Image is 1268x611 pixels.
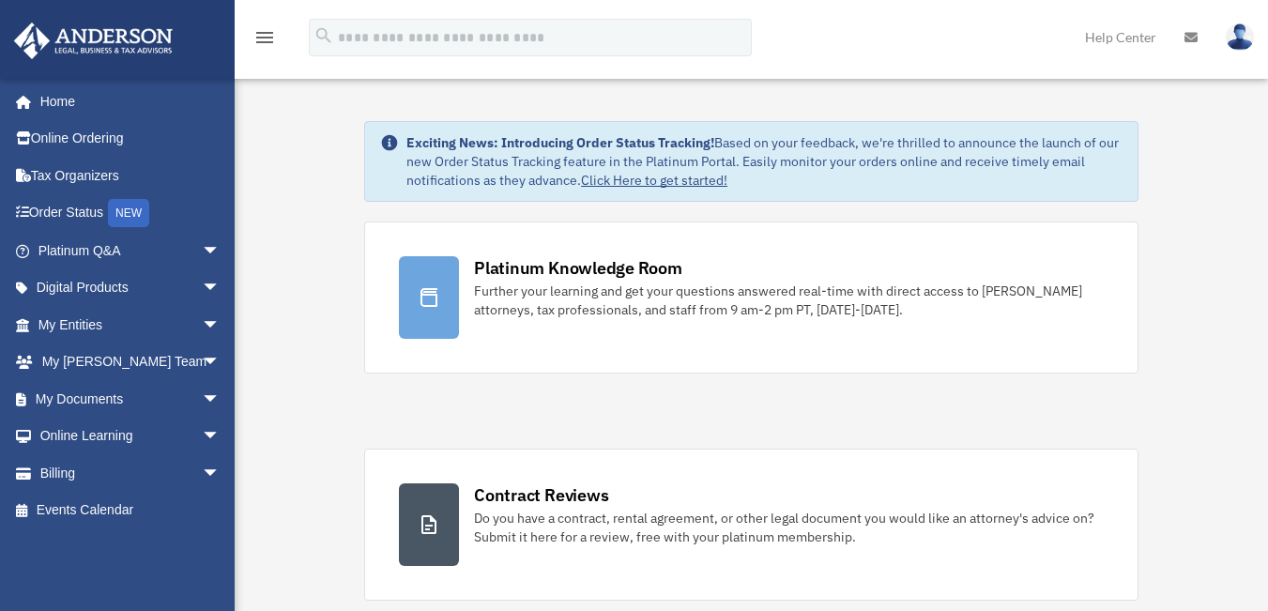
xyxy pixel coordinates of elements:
[13,120,249,158] a: Online Ordering
[1226,23,1254,51] img: User Pic
[406,133,1123,190] div: Based on your feedback, we're thrilled to announce the launch of our new Order Status Tracking fe...
[202,269,239,308] span: arrow_drop_down
[13,492,249,529] a: Events Calendar
[202,454,239,493] span: arrow_drop_down
[13,418,249,455] a: Online Learningarrow_drop_down
[406,134,714,151] strong: Exciting News: Introducing Order Status Tracking!
[202,232,239,270] span: arrow_drop_down
[13,83,239,120] a: Home
[8,23,178,59] img: Anderson Advisors Platinum Portal
[364,221,1138,374] a: Platinum Knowledge Room Further your learning and get your questions answered real-time with dire...
[108,199,149,227] div: NEW
[474,256,682,280] div: Platinum Knowledge Room
[13,194,249,233] a: Order StatusNEW
[253,33,276,49] a: menu
[253,26,276,49] i: menu
[13,232,249,269] a: Platinum Q&Aarrow_drop_down
[13,306,249,344] a: My Entitiesarrow_drop_down
[13,454,249,492] a: Billingarrow_drop_down
[202,418,239,456] span: arrow_drop_down
[13,380,249,418] a: My Documentsarrow_drop_down
[474,282,1104,319] div: Further your learning and get your questions answered real-time with direct access to [PERSON_NAM...
[13,157,249,194] a: Tax Organizers
[202,380,239,419] span: arrow_drop_down
[13,344,249,381] a: My [PERSON_NAME] Teamarrow_drop_down
[581,172,727,189] a: Click Here to get started!
[13,269,249,307] a: Digital Productsarrow_drop_down
[474,483,608,507] div: Contract Reviews
[364,449,1138,601] a: Contract Reviews Do you have a contract, rental agreement, or other legal document you would like...
[202,344,239,382] span: arrow_drop_down
[474,509,1104,546] div: Do you have a contract, rental agreement, or other legal document you would like an attorney's ad...
[202,306,239,344] span: arrow_drop_down
[313,25,334,46] i: search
